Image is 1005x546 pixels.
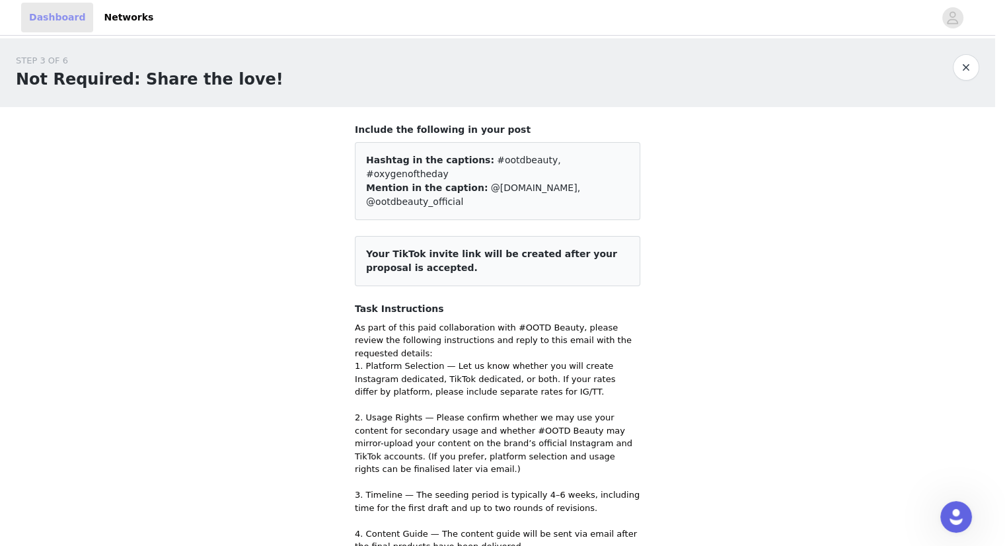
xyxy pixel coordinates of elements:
[366,155,561,179] span: #ootdbeauty, #oxygenoftheday
[366,182,580,207] span: @[DOMAIN_NAME], @ootdbeauty_official
[946,7,959,28] div: avatar
[21,3,93,32] a: Dashboard
[366,249,617,273] span: Your TikTok invite link will be created after your proposal is accepted.
[16,67,283,91] h1: Not Required: Share the love!
[355,302,640,316] h4: Task Instructions
[355,123,640,137] h4: Include the following in your post
[366,155,494,165] span: Hashtag in the captions:
[16,54,283,67] div: STEP 3 OF 6
[940,501,972,533] iframe: Intercom live chat
[366,182,488,193] span: Mention in the caption:
[96,3,161,32] a: Networks
[355,321,640,360] p: As part of this paid collaboration with #OOTD Beauty, please review the following instructions an...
